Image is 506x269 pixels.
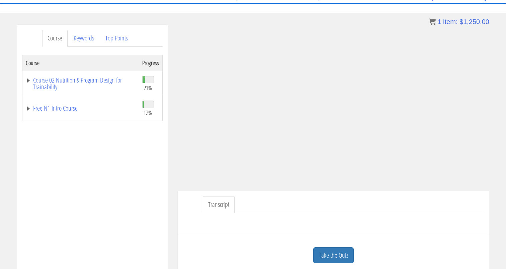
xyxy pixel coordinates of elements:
[459,18,463,25] span: $
[429,18,436,25] img: icon11.png
[459,18,489,25] bdi: 1,250.00
[443,18,457,25] span: item:
[144,84,152,92] span: 21%
[139,55,163,71] th: Progress
[437,18,441,25] span: 1
[26,77,136,90] a: Course 02 Nutrition & Program Design for Trainability
[313,247,354,264] a: Take the Quiz
[144,109,152,116] span: 12%
[429,18,489,25] a: 1 item: $1,250.00
[68,30,99,47] a: Keywords
[100,30,133,47] a: Top Points
[42,30,68,47] a: Course
[203,196,235,213] a: Transcript
[26,105,136,112] a: Free N1 Intro Course
[22,55,139,71] th: Course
